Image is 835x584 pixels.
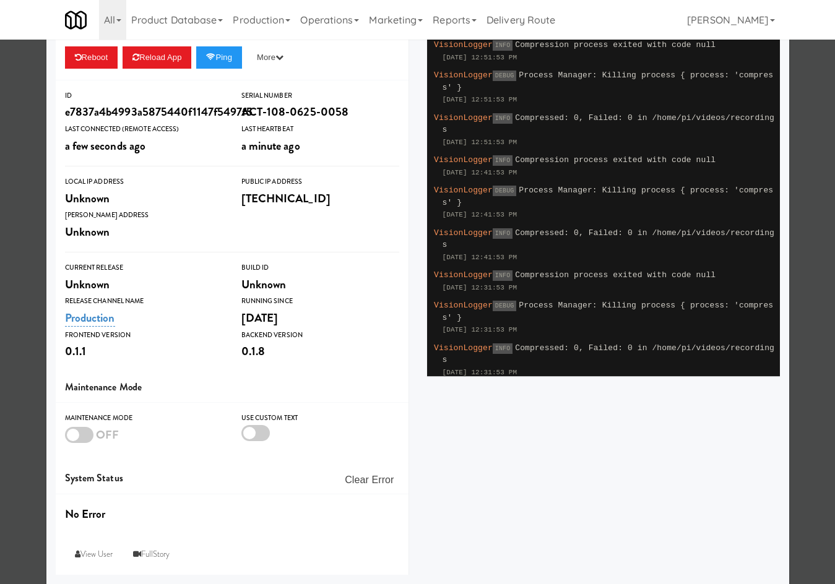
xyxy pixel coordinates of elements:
span: Compression process exited with code null [515,155,716,165]
span: [DATE] 12:41:53 PM [443,169,517,176]
div: 0.1.1 [65,341,223,362]
span: DEBUG [493,71,517,81]
span: OFF [96,426,119,443]
button: Ping [196,46,242,69]
div: 0.1.8 [241,341,399,362]
span: [DATE] 12:41:53 PM [443,254,517,261]
div: Local IP Address [65,176,223,188]
span: VisionLogger [434,343,493,353]
button: Reboot [65,46,118,69]
div: Last Heartbeat [241,123,399,135]
span: Compressed: 0, Failed: 0 in /home/pi/videos/recordings [443,113,775,135]
a: Production [65,309,115,327]
span: [DATE] 12:31:53 PM [443,369,517,376]
span: VisionLogger [434,270,493,280]
span: VisionLogger [434,40,493,49]
button: Reload App [123,46,191,69]
span: [DATE] [241,309,279,326]
div: e7837a4b4993a5875440f1147f5497f5 [65,101,223,122]
div: Unknown [241,274,399,295]
span: [DATE] 12:41:53 PM [443,211,517,218]
span: [DATE] 12:51:53 PM [443,139,517,146]
div: Serial Number [241,90,399,102]
span: Process Manager: Killing process { process: 'compress' } [443,301,774,322]
span: INFO [493,270,513,281]
span: DEBUG [493,301,517,311]
span: Compressed: 0, Failed: 0 in /home/pi/videos/recordings [443,228,775,250]
div: Backend Version [241,329,399,341]
div: Unknown [65,274,223,295]
span: INFO [493,343,513,354]
span: VisionLogger [434,155,493,165]
div: Unknown [65,221,223,243]
div: Unknown [65,188,223,209]
span: VisionLogger [434,113,493,122]
span: VisionLogger [434,301,493,310]
span: [DATE] 12:31:53 PM [443,284,517,291]
a: FullStory [123,543,180,565]
div: Maintenance Mode [65,412,223,424]
div: [TECHNICAL_ID] [241,188,399,209]
span: VisionLogger [434,228,493,238]
span: INFO [493,228,513,239]
div: No Error [65,504,399,525]
span: a few seconds ago [65,137,146,154]
span: INFO [493,40,513,51]
span: INFO [493,155,513,166]
span: System Status [65,471,123,485]
span: INFO [493,113,513,124]
img: Micromart [65,9,87,31]
span: Compression process exited with code null [515,270,716,280]
div: Last Connected (Remote Access) [65,123,223,135]
div: Public IP Address [241,176,399,188]
span: [DATE] 12:51:53 PM [443,54,517,61]
span: Process Manager: Killing process { process: 'compress' } [443,71,774,92]
span: VisionLogger [434,186,493,195]
span: Process Manager: Killing process { process: 'compress' } [443,186,774,207]
span: Maintenance Mode [65,380,142,394]
span: Compression process exited with code null [515,40,716,49]
div: ACT-108-0625-0058 [241,101,399,122]
div: Running Since [241,295,399,307]
div: [PERSON_NAME] Address [65,209,223,221]
span: Compressed: 0, Failed: 0 in /home/pi/videos/recordings [443,343,775,365]
div: Current Release [65,262,223,274]
button: Clear Error [340,469,399,491]
span: [DATE] 12:51:53 PM [443,96,517,103]
span: a minute ago [241,137,300,154]
div: Use Custom Text [241,412,399,424]
button: More [247,46,293,69]
span: VisionLogger [434,71,493,80]
div: Release Channel Name [65,295,223,307]
a: View User [65,543,123,565]
div: Build Id [241,262,399,274]
div: ID [65,90,223,102]
div: Frontend Version [65,329,223,341]
span: DEBUG [493,186,517,196]
span: [DATE] 12:31:53 PM [443,326,517,333]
